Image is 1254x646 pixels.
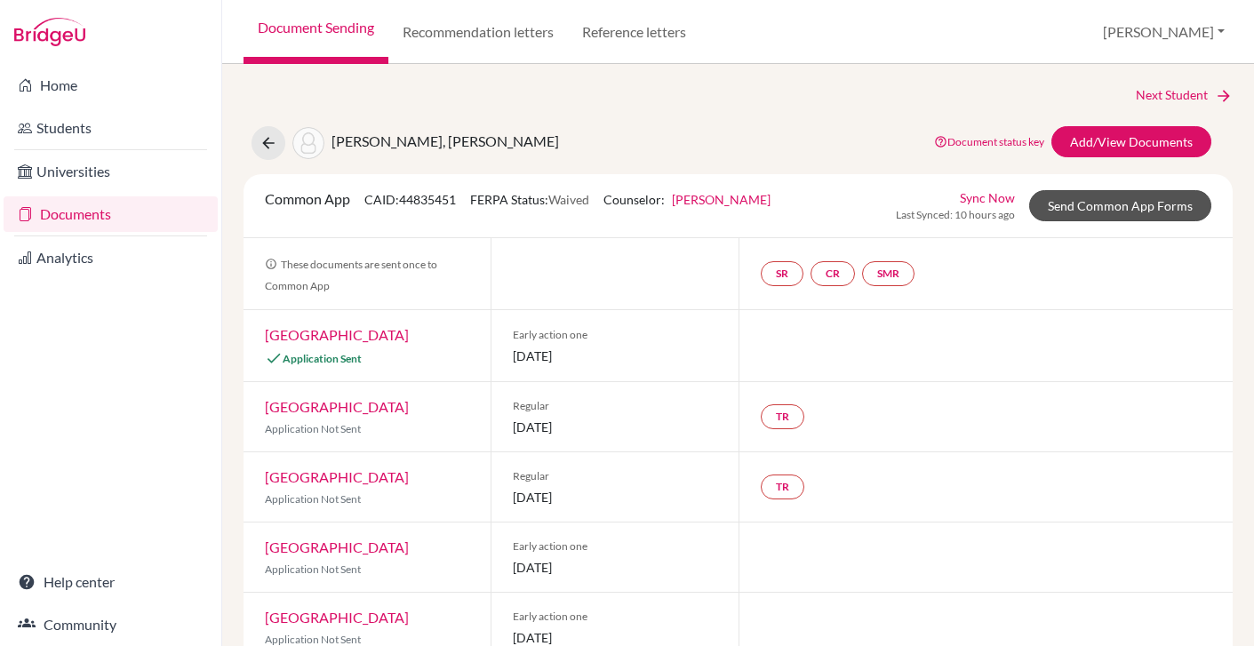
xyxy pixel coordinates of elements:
[513,327,716,343] span: Early action one
[811,261,855,286] a: CR
[283,352,362,365] span: Application Sent
[513,609,716,625] span: Early action one
[4,240,218,275] a: Analytics
[14,18,85,46] img: Bridge-U
[265,190,350,207] span: Common App
[1051,126,1211,157] a: Add/View Documents
[934,135,1044,148] a: Document status key
[265,468,409,485] a: [GEOGRAPHIC_DATA]
[1095,15,1233,49] button: [PERSON_NAME]
[265,633,361,646] span: Application Not Sent
[265,398,409,415] a: [GEOGRAPHIC_DATA]
[265,422,361,435] span: Application Not Sent
[1136,85,1233,105] a: Next Student
[603,192,771,207] span: Counselor:
[513,538,716,554] span: Early action one
[960,188,1015,207] a: Sync Now
[862,261,915,286] a: SMR
[4,196,218,232] a: Documents
[761,475,804,499] a: TR
[4,607,218,642] a: Community
[4,110,218,146] a: Students
[331,132,559,149] span: [PERSON_NAME], [PERSON_NAME]
[513,468,716,484] span: Regular
[896,207,1015,223] span: Last Synced: 10 hours ago
[364,192,456,207] span: CAID: 44835451
[513,488,716,506] span: [DATE]
[265,562,361,576] span: Application Not Sent
[513,558,716,577] span: [DATE]
[4,564,218,600] a: Help center
[513,418,716,436] span: [DATE]
[548,192,589,207] span: Waived
[265,326,409,343] a: [GEOGRAPHIC_DATA]
[513,347,716,365] span: [DATE]
[513,398,716,414] span: Regular
[265,538,409,555] a: [GEOGRAPHIC_DATA]
[265,609,409,626] a: [GEOGRAPHIC_DATA]
[470,192,589,207] span: FERPA Status:
[265,258,437,292] span: These documents are sent once to Common App
[4,68,218,103] a: Home
[265,492,361,506] span: Application Not Sent
[1029,190,1211,221] a: Send Common App Forms
[4,154,218,189] a: Universities
[761,261,803,286] a: SR
[672,192,771,207] a: [PERSON_NAME]
[761,404,804,429] a: TR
